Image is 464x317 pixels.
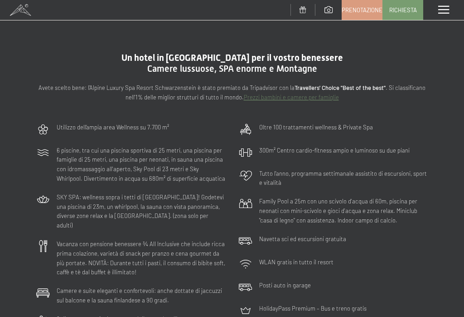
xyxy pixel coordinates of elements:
[57,239,225,277] p: Vacanza con pensione benessere ¾ All Inclusive che include ricca prima colazione, varietà di snac...
[389,6,417,14] span: Richiesta
[342,0,382,20] a: Prenotazione
[259,258,333,267] p: WLAN gratis in tutto il resort
[295,84,386,91] strong: Travellers' Choice "Best of the best"
[259,146,410,155] p: 300m² Centro cardio-fitness ampio e luminoso su due piani
[147,63,317,74] span: Camere lussuose, SPA enorme e Montagne
[259,123,373,132] p: Oltre 100 trattamenti wellness & Private Spa
[57,123,169,132] p: Utilizzo dell‘ampia area Wellness su 7.700 m²
[121,52,343,63] span: Un hotel in [GEOGRAPHIC_DATA] per il vostro benessere
[244,94,339,101] a: Prezzi bambini e camere per famiglie
[57,286,225,305] p: Camere e suite eleganti e confortevoli: anche dottate di jaccuzzi sul balcone e la sauna finlande...
[57,193,225,230] p: SKY SPA: wellness sopra i tetti di [GEOGRAPHIC_DATA]! Godetevi una piscina di 23m, un whirlpool, ...
[259,281,311,290] p: Posti auto in garage
[259,234,346,244] p: Navetta sci ed escursioni gratuita
[57,146,225,183] p: 6 piscine, tra cui una piscina sportiva di 25 metri, una piscina per famiglie di 25 metri, una pi...
[383,0,423,20] a: Richiesta
[36,83,428,102] p: Avete scelto bene: l’Alpine Luxury Spa Resort Schwarzenstein è stato premiato da Tripadvisor con ...
[259,197,428,225] p: Family Pool a 25m con uno scivolo d'acqua di 60m, piscina per neonati con mini-scivolo e gioci d'...
[342,6,382,14] span: Prenotazione
[259,169,428,188] p: Tutto l’anno, programma settimanale assistito di escursioni, sport e vitalità
[259,304,367,313] p: HolidayPass Premium – Bus e treno gratis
